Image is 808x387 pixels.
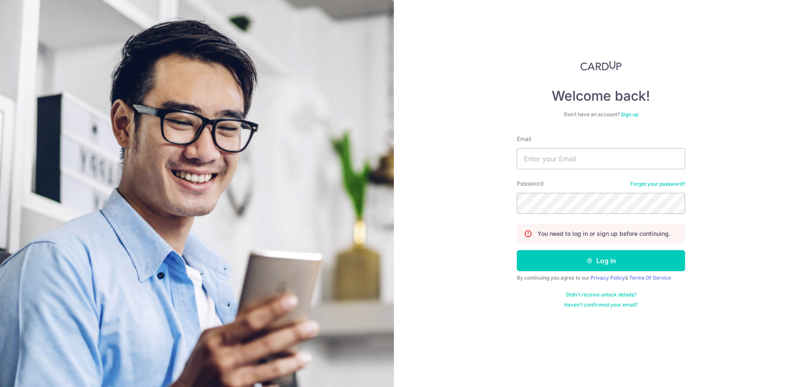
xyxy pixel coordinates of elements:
[517,88,685,104] h4: Welcome back!
[517,275,685,281] div: By continuing you agree to our &
[630,181,685,187] a: Forgot your password?
[517,148,685,169] input: Enter your Email
[566,291,636,298] a: Didn't receive unlock details?
[517,179,544,188] label: Password
[537,230,670,238] p: You need to log in or sign up before continuing.
[629,275,671,281] a: Terms Of Service
[590,275,625,281] a: Privacy Policy
[517,111,685,118] div: Don’t have an account?
[517,250,685,271] button: Log in
[564,302,638,308] a: Haven't confirmed your email?
[517,135,531,143] label: Email
[580,61,622,71] img: CardUp Logo
[621,111,638,117] a: Sign up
